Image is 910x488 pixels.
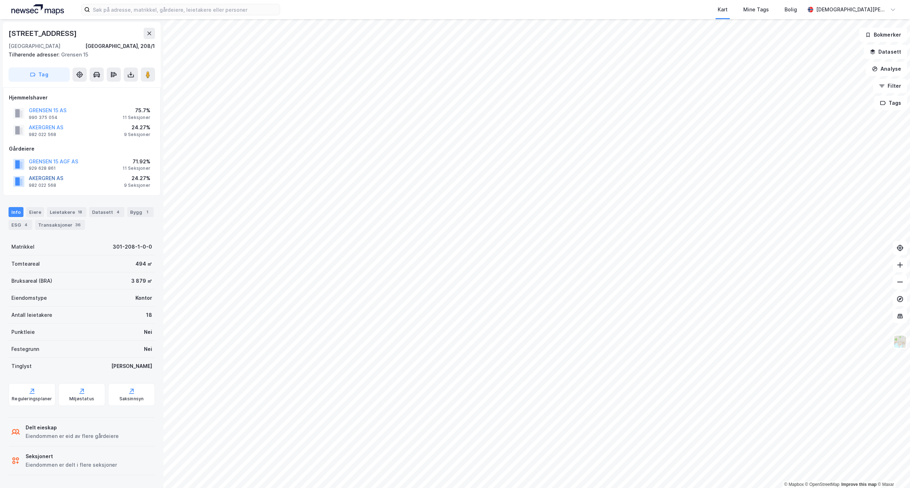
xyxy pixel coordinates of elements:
[11,311,52,319] div: Antall leietakere
[124,123,150,132] div: 24.27%
[76,208,84,216] div: 18
[805,482,840,487] a: OpenStreetMap
[29,132,56,137] div: 982 022 568
[718,5,728,14] div: Kart
[47,207,86,217] div: Leietakere
[29,115,58,120] div: 990 375 054
[123,157,150,166] div: 71.92%
[866,62,907,76] button: Analyse
[11,294,47,302] div: Eiendomstype
[26,461,117,469] div: Eiendommen er delt i flere seksjoner
[26,207,44,217] div: Eiere
[35,220,85,230] div: Transaksjoner
[113,243,152,251] div: 301-208-1-0-0
[144,208,151,216] div: 1
[743,5,769,14] div: Mine Tags
[111,362,152,370] div: [PERSON_NAME]
[11,277,52,285] div: Bruksareal (BRA)
[85,42,155,50] div: [GEOGRAPHIC_DATA], 208/1
[9,28,78,39] div: [STREET_ADDRESS]
[124,174,150,183] div: 24.27%
[841,482,877,487] a: Improve this map
[26,452,117,461] div: Seksjonert
[816,5,887,14] div: [DEMOGRAPHIC_DATA][PERSON_NAME]
[22,221,30,228] div: 4
[9,51,61,58] span: Tilhørende adresser:
[69,396,94,402] div: Miljøstatus
[144,328,152,336] div: Nei
[26,423,119,432] div: Delt eieskap
[144,345,152,353] div: Nei
[859,28,907,42] button: Bokmerker
[873,79,907,93] button: Filter
[123,166,150,171] div: 11 Seksjoner
[123,115,150,120] div: 11 Seksjoner
[11,243,34,251] div: Matrikkel
[9,42,60,50] div: [GEOGRAPHIC_DATA]
[785,5,797,14] div: Bolig
[146,311,152,319] div: 18
[9,207,23,217] div: Info
[874,454,910,488] div: Kontrollprogram for chat
[124,132,150,137] div: 9 Seksjoner
[874,454,910,488] iframe: Chat Widget
[131,277,152,285] div: 3 879 ㎡
[29,166,56,171] div: 929 628 861
[127,207,154,217] div: Bygg
[114,208,122,216] div: 4
[874,96,907,110] button: Tags
[9,145,155,153] div: Gårdeiere
[12,396,52,402] div: Reguleringsplaner
[784,482,804,487] a: Mapbox
[864,45,907,59] button: Datasett
[119,396,144,402] div: Saksinnsyn
[124,183,150,188] div: 9 Seksjoner
[9,220,32,230] div: ESG
[89,207,124,217] div: Datasett
[11,328,35,336] div: Punktleie
[135,294,152,302] div: Kontor
[9,93,155,102] div: Hjemmelshaver
[11,345,39,353] div: Festegrunn
[90,4,280,15] input: Søk på adresse, matrikkel, gårdeiere, leietakere eller personer
[123,106,150,115] div: 75.7%
[11,4,64,15] img: logo.a4113a55bc3d86da70a041830d287a7e.svg
[893,335,907,348] img: Z
[11,362,32,370] div: Tinglyst
[26,432,119,440] div: Eiendommen er eid av flere gårdeiere
[11,260,40,268] div: Tomteareal
[9,50,149,59] div: Grensen 15
[135,260,152,268] div: 494 ㎡
[74,221,82,228] div: 36
[9,67,70,82] button: Tag
[29,183,56,188] div: 982 022 568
